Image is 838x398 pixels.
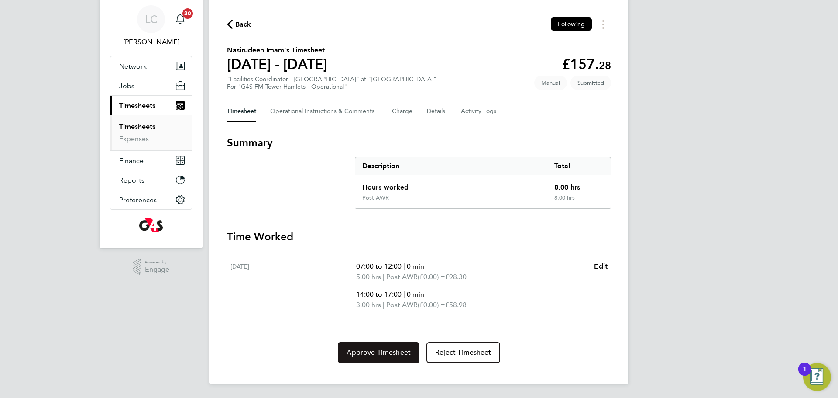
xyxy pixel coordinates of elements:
[356,262,402,270] span: 07:00 to 12:00
[558,20,585,28] span: Following
[356,290,402,298] span: 14:00 to 17:00
[362,194,389,201] div: Post AWR
[119,82,134,90] span: Jobs
[427,101,447,122] button: Details
[227,136,611,363] section: Timesheet
[347,348,411,357] span: Approve Timesheet
[386,272,418,282] span: Post AWR
[547,194,611,208] div: 8.00 hrs
[145,14,158,25] span: LC
[803,363,831,391] button: Open Resource Center, 1 new notification
[403,262,405,270] span: |
[119,156,144,165] span: Finance
[110,5,192,47] a: LC[PERSON_NAME]
[227,55,327,73] h1: [DATE] - [DATE]
[594,261,608,272] a: Edit
[145,266,169,273] span: Engage
[355,157,547,175] div: Description
[570,76,611,90] span: This timesheet is Submitted.
[392,101,413,122] button: Charge
[383,301,385,309] span: |
[599,59,611,72] span: 28
[356,301,381,309] span: 3.00 hrs
[235,19,251,30] span: Back
[594,262,608,270] span: Edit
[119,122,155,131] a: Timesheets
[110,56,192,76] button: Network
[172,5,189,33] a: 20
[595,17,611,31] button: Timesheets Menu
[227,101,256,122] button: Timesheet
[551,17,592,31] button: Following
[227,83,436,90] div: For "G4S FM Tower Hamlets - Operational"
[110,151,192,170] button: Finance
[562,56,611,73] app-decimal: £157.
[356,273,381,281] span: 5.00 hrs
[338,342,419,363] button: Approve Timesheet
[110,170,192,190] button: Reports
[227,45,327,55] h2: Nasirudeen Imam's Timesheet
[182,8,193,19] span: 20
[119,176,144,184] span: Reports
[133,259,170,275] a: Powered byEngage
[418,273,445,281] span: (£0.00) =
[110,76,192,95] button: Jobs
[110,190,192,209] button: Preferences
[803,369,807,381] div: 1
[418,301,445,309] span: (£0.00) =
[110,115,192,150] div: Timesheets
[383,273,385,281] span: |
[461,101,498,122] button: Activity Logs
[403,290,405,298] span: |
[547,175,611,194] div: 8.00 hrs
[435,348,491,357] span: Reject Timesheet
[227,19,251,30] button: Back
[407,290,424,298] span: 0 min
[119,101,155,110] span: Timesheets
[119,196,157,204] span: Preferences
[110,96,192,115] button: Timesheets
[355,175,547,194] div: Hours worked
[230,261,356,310] div: [DATE]
[355,157,611,209] div: Summary
[547,157,611,175] div: Total
[407,262,424,270] span: 0 min
[119,62,147,70] span: Network
[145,259,169,266] span: Powered by
[227,230,611,244] h3: Time Worked
[426,342,500,363] button: Reject Timesheet
[445,273,467,281] span: £98.30
[386,300,418,310] span: Post AWR
[270,101,378,122] button: Operational Instructions & Comments
[534,76,567,90] span: This timesheet was manually created.
[110,37,192,47] span: Lilingxi Chen
[110,218,192,232] a: Go to home page
[445,301,467,309] span: £58.98
[227,136,611,150] h3: Summary
[139,218,163,232] img: g4s-logo-retina.png
[119,135,149,143] a: Expenses
[227,76,436,90] div: "Facilities Coordinator - [GEOGRAPHIC_DATA]" at "[GEOGRAPHIC_DATA]"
